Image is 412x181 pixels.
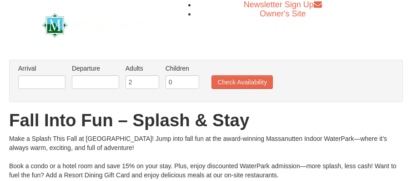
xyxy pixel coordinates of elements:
label: Adults [126,64,159,73]
h1: Fall Into Fun – Splash & Stay [9,111,403,129]
a: Owner's Site [260,9,306,18]
label: Arrival [18,64,65,73]
label: Departure [72,64,119,73]
button: Check Availability [211,75,273,89]
label: Children [166,64,199,73]
img: Massanutten Resort Logo [42,13,171,38]
a: Massanutten Resort [42,13,171,35]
